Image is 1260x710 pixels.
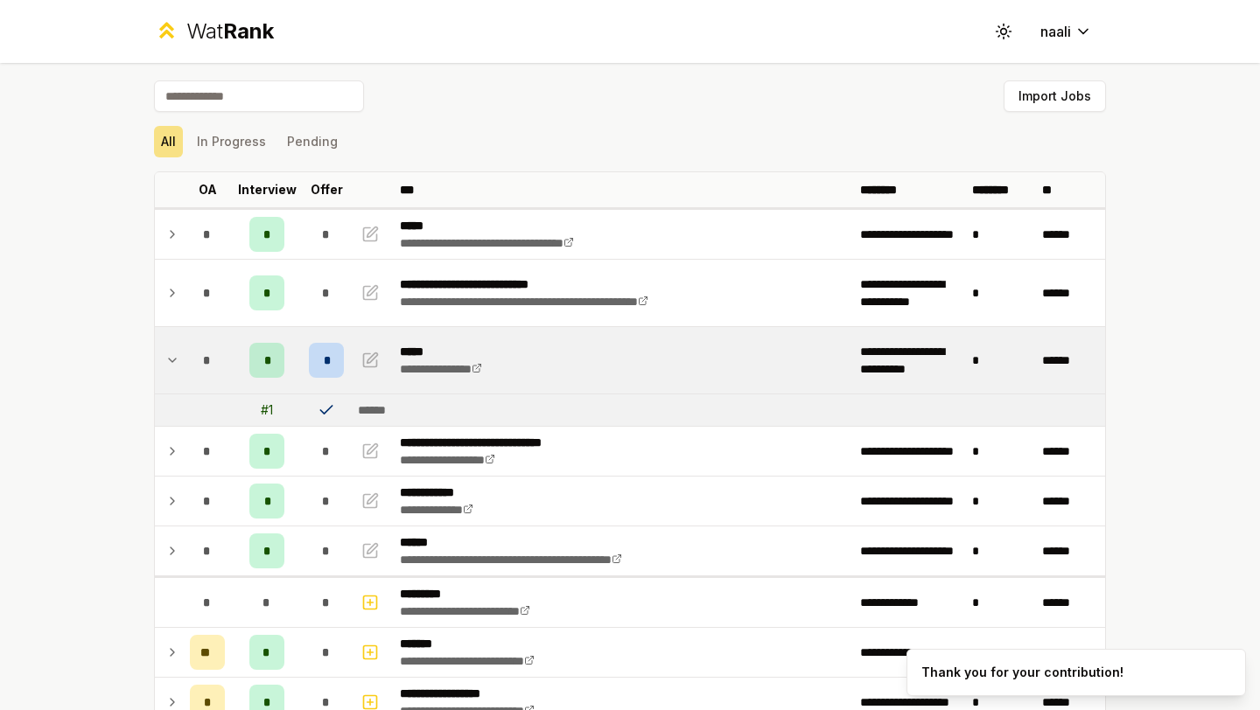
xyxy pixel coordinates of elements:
[190,126,273,157] button: In Progress
[921,664,1123,681] div: Thank you for your contribution!
[154,17,274,45] a: WatRank
[186,17,274,45] div: Wat
[223,18,274,44] span: Rank
[238,181,297,198] p: Interview
[1004,80,1106,112] button: Import Jobs
[1040,21,1071,42] span: naali
[199,181,217,198] p: OA
[1026,16,1106,47] button: naali
[154,126,183,157] button: All
[261,401,273,419] div: # 1
[280,126,345,157] button: Pending
[311,181,343,198] p: Offer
